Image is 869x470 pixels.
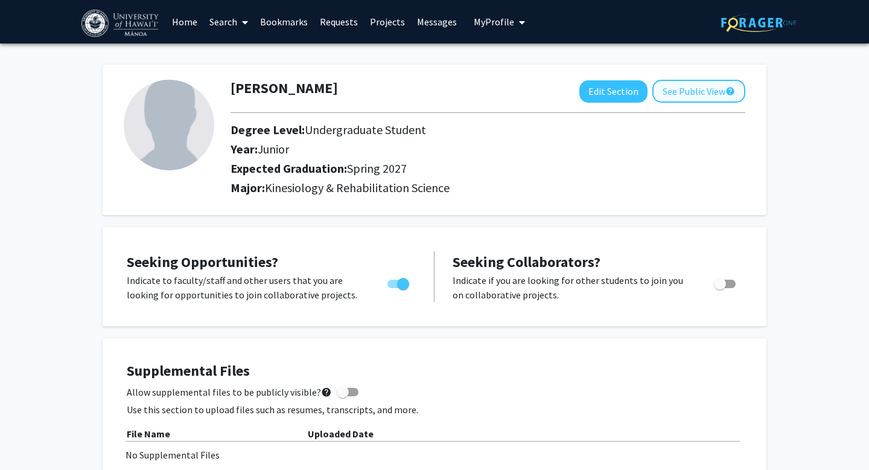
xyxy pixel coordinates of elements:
h2: Year: [231,142,697,156]
img: ForagerOne Logo [721,13,797,32]
a: Home [166,1,203,43]
a: Requests [314,1,364,43]
b: Uploaded Date [308,428,374,440]
div: Toggle [383,273,416,291]
p: Indicate if you are looking for other students to join you on collaborative projects. [453,273,691,302]
mat-icon: help [321,385,332,399]
h2: Expected Graduation: [231,161,697,176]
div: No Supplemental Files [126,448,743,462]
h1: [PERSON_NAME] [231,80,338,97]
mat-icon: help [725,84,735,98]
button: Edit Section [579,80,648,103]
img: Profile Picture [124,80,214,170]
h2: Degree Level: [231,123,697,137]
p: Use this section to upload files such as resumes, transcripts, and more. [127,402,742,417]
b: File Name [127,428,170,440]
span: Seeking Collaborators? [453,253,600,271]
span: Allow supplemental files to be publicly visible? [127,385,332,399]
p: Indicate to faculty/staff and other users that you are looking for opportunities to join collabor... [127,273,364,302]
a: Bookmarks [254,1,314,43]
h4: Supplemental Files [127,362,742,380]
iframe: Chat [9,416,51,461]
span: Spring 2027 [347,161,407,176]
img: University of Hawaiʻi at Mānoa Logo [81,10,161,37]
span: Seeking Opportunities? [127,253,278,271]
a: Search [203,1,254,43]
span: Junior [258,141,289,156]
span: Undergraduate Student [305,122,426,137]
span: My Profile [474,16,514,28]
a: Messages [411,1,463,43]
span: Kinesiology & Rehabilitation Science [265,180,450,195]
a: Projects [364,1,411,43]
div: Toggle [709,273,742,291]
button: See Public View [652,80,745,103]
h2: Major: [231,181,745,195]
